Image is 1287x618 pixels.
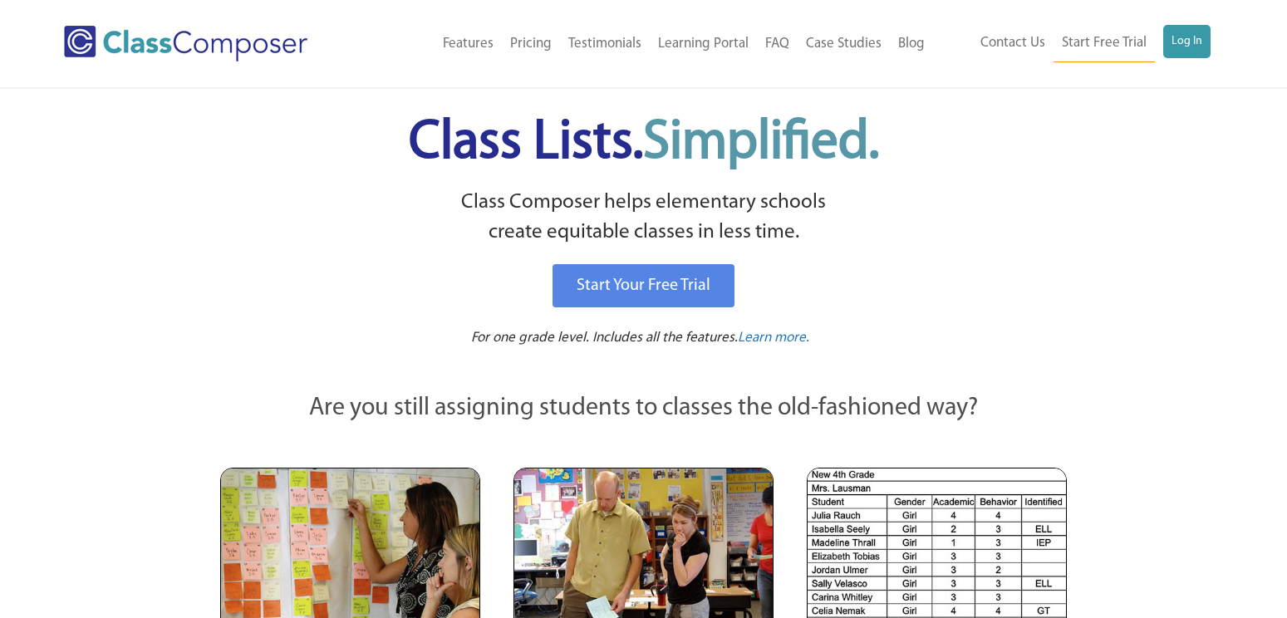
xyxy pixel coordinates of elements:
[650,26,757,62] a: Learning Portal
[738,331,809,345] span: Learn more.
[1163,25,1211,58] a: Log In
[577,277,710,294] span: Start Your Free Trial
[738,328,809,349] a: Learn more.
[972,25,1054,61] a: Contact Us
[471,331,738,345] span: For one grade level. Includes all the features.
[798,26,890,62] a: Case Studies
[553,264,734,307] a: Start Your Free Trial
[1054,25,1155,62] a: Start Free Trial
[218,188,1070,248] p: Class Composer helps elementary schools create equitable classes in less time.
[502,26,560,62] a: Pricing
[220,390,1068,427] p: Are you still assigning students to classes the old-fashioned way?
[409,116,879,170] span: Class Lists.
[560,26,650,62] a: Testimonials
[757,26,798,62] a: FAQ
[435,26,502,62] a: Features
[366,26,933,62] nav: Header Menu
[890,26,933,62] a: Blog
[643,116,879,170] span: Simplified.
[933,25,1211,62] nav: Header Menu
[64,26,307,61] img: Class Composer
